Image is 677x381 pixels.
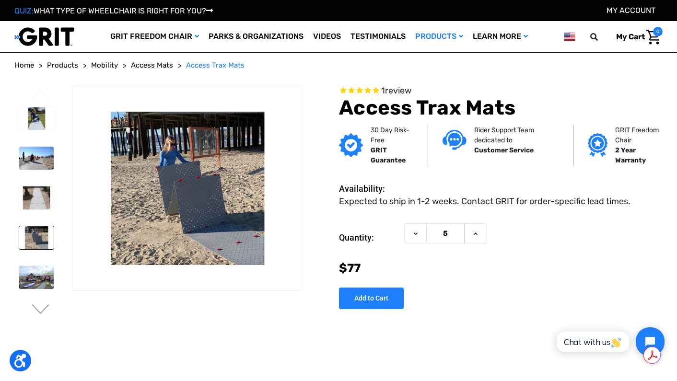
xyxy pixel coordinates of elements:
[19,266,54,289] img: Access Trax Mats
[47,61,78,69] span: Products
[339,96,663,120] h1: Access Trax Mats
[14,6,34,15] span: QUIZ:
[339,261,361,275] span: $77
[19,186,54,209] img: Access Trax Mats
[339,288,404,309] input: Add to Cart
[91,61,118,69] span: Mobility
[19,147,54,170] img: Access Trax Mats
[615,125,666,145] p: GRIT Freedom Chair
[186,61,245,69] span: Access Trax Mats
[131,61,173,69] span: Access Mats
[14,60,34,71] a: Home
[14,61,34,69] span: Home
[564,31,575,43] img: us.png
[646,30,660,45] img: Cart
[595,27,609,47] input: Search
[31,304,51,316] button: Go to slide 2 of 6
[339,182,399,195] dt: Availability:
[72,112,303,265] img: Access Trax Mats
[443,130,467,150] img: Customer service
[339,223,399,252] label: Quantity:
[105,21,204,52] a: GRIT Freedom Chair
[14,6,213,15] a: QUIZ:WHAT TYPE OF WHEELCHAIR IS RIGHT FOR YOU?
[410,21,468,52] a: Products
[588,133,607,157] img: Grit freedom
[615,146,646,164] strong: 2 Year Warranty
[19,107,54,130] img: Access Trax Mats
[47,60,78,71] a: Products
[186,60,245,71] a: Access Trax Mats
[607,6,655,15] a: Account
[19,226,54,249] img: Access Trax Mats
[609,27,663,47] a: Cart with 0 items
[131,60,173,71] a: Access Mats
[346,21,410,52] a: Testimonials
[14,27,74,46] img: GRIT All-Terrain Wheelchair and Mobility Equipment
[468,21,533,52] a: Learn More
[14,60,663,71] nav: Breadcrumb
[474,125,559,145] p: Rider Support Team dedicated to
[308,21,346,52] a: Videos
[653,27,663,36] span: 0
[385,85,411,96] span: review
[371,146,406,164] strong: GRIT Guarantee
[546,319,673,364] iframe: Tidio Chat
[616,32,645,41] span: My Cart
[371,125,413,145] p: 30 Day Risk-Free
[91,60,118,71] a: Mobility
[339,195,630,208] dd: Expected to ship in 1-2 weeks. Contact GRIT for order-specific lead times.
[381,85,411,96] span: 1 reviews
[339,86,663,96] span: Rated 5.0 out of 5 stars 1 reviews
[474,146,534,154] strong: Customer Service
[339,133,363,157] img: GRIT Guarantee
[31,90,51,102] button: Go to slide 6 of 6
[204,21,308,52] a: Parks & Organizations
